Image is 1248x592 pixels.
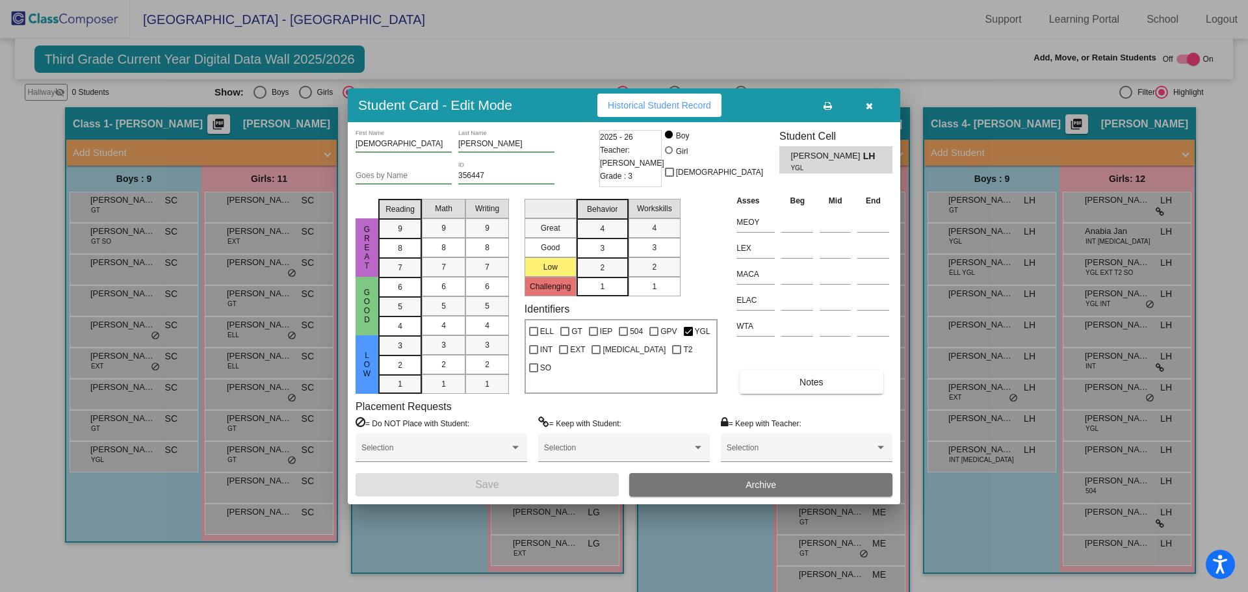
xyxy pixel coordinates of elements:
[441,281,446,292] span: 6
[790,163,853,173] span: YGL
[587,203,617,215] span: Behavior
[799,377,824,387] span: Notes
[570,342,585,357] span: EXT
[675,146,688,157] div: Girl
[398,242,402,254] span: 8
[597,94,721,117] button: Historical Student Record
[485,242,489,253] span: 8
[485,300,489,312] span: 5
[854,194,892,208] th: End
[675,130,690,142] div: Boy
[652,281,656,292] span: 1
[721,417,801,430] label: = Keep with Teacher:
[441,222,446,234] span: 9
[385,203,415,215] span: Reading
[600,281,604,292] span: 1
[485,281,489,292] span: 6
[540,324,554,339] span: ELL
[435,203,452,214] span: Math
[358,97,512,113] h3: Student Card - Edit Mode
[398,359,402,371] span: 2
[361,225,373,270] span: Great
[652,222,656,234] span: 4
[600,170,632,183] span: Grade : 3
[398,262,402,274] span: 7
[733,194,778,208] th: Asses
[652,261,656,273] span: 2
[637,203,672,214] span: Workskills
[525,303,569,315] label: Identifiers
[540,360,551,376] span: SO
[746,480,776,490] span: Archive
[485,339,489,351] span: 3
[571,324,582,339] span: GT
[485,261,489,273] span: 7
[361,288,373,324] span: Good
[603,342,666,357] span: [MEDICAL_DATA]
[660,324,677,339] span: GPV
[779,130,892,142] h3: Student Cell
[485,320,489,331] span: 4
[736,290,775,310] input: assessment
[740,370,883,394] button: Notes
[485,378,489,390] span: 1
[652,242,656,253] span: 3
[356,400,452,413] label: Placement Requests
[778,194,816,208] th: Beg
[816,194,854,208] th: Mid
[630,324,643,339] span: 504
[695,324,710,339] span: YGL
[600,144,664,170] span: Teacher: [PERSON_NAME]
[790,149,863,163] span: [PERSON_NAME]
[485,359,489,370] span: 2
[398,281,402,293] span: 6
[540,342,552,357] span: INT
[441,300,446,312] span: 5
[736,264,775,284] input: assessment
[398,223,402,235] span: 9
[629,473,892,496] button: Archive
[361,351,373,378] span: Low
[736,316,775,336] input: assessment
[441,339,446,351] span: 3
[608,100,711,110] span: Historical Student Record
[441,359,446,370] span: 2
[356,473,619,496] button: Save
[600,131,633,144] span: 2025 - 26
[441,378,446,390] span: 1
[683,342,692,357] span: T2
[676,164,763,180] span: [DEMOGRAPHIC_DATA]
[398,378,402,390] span: 1
[475,479,499,490] span: Save
[600,242,604,254] span: 3
[356,172,452,181] input: goes by name
[398,340,402,352] span: 3
[538,417,621,430] label: = Keep with Student:
[398,320,402,332] span: 4
[600,262,604,274] span: 2
[485,222,489,234] span: 9
[600,324,612,339] span: IEP
[736,212,775,232] input: assessment
[398,301,402,313] span: 5
[475,203,499,214] span: Writing
[441,261,446,273] span: 7
[600,223,604,235] span: 4
[863,149,881,163] span: LH
[441,242,446,253] span: 8
[441,320,446,331] span: 4
[458,172,554,181] input: Enter ID
[356,417,469,430] label: = Do NOT Place with Student:
[736,238,775,258] input: assessment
